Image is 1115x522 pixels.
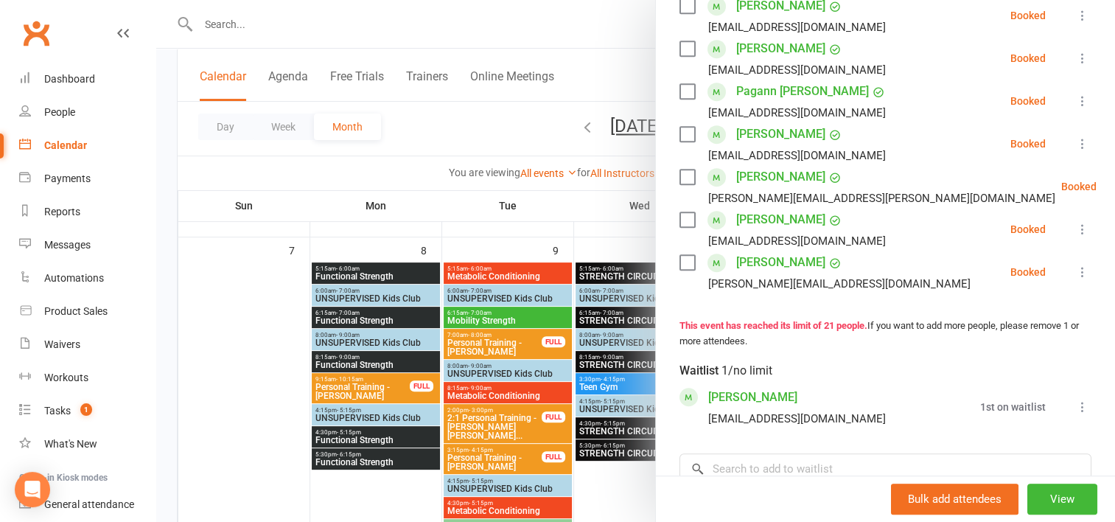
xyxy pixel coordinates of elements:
div: 1st on waitlist [980,402,1046,412]
div: Tasks [44,405,71,417]
a: Calendar [19,129,155,162]
div: Automations [44,272,104,284]
div: 1/no limit [721,361,772,381]
div: [EMAIL_ADDRESS][DOMAIN_NAME] [708,146,886,165]
div: [EMAIL_ADDRESS][DOMAIN_NAME] [708,103,886,122]
div: What's New [44,438,97,450]
div: Workouts [44,372,88,383]
a: General attendance kiosk mode [19,488,155,521]
a: Product Sales [19,295,155,328]
div: [EMAIL_ADDRESS][DOMAIN_NAME] [708,409,886,428]
div: Waitlist [679,361,772,381]
a: [PERSON_NAME] [736,165,825,189]
span: 1 [80,403,92,416]
a: Pagann [PERSON_NAME] [736,80,869,103]
a: [PERSON_NAME] [736,37,825,60]
button: View [1027,484,1097,515]
a: Automations [19,262,155,295]
a: Workouts [19,361,155,394]
a: People [19,96,155,129]
div: [PERSON_NAME][EMAIL_ADDRESS][DOMAIN_NAME] [708,274,971,293]
div: Dashboard [44,73,95,85]
div: [EMAIL_ADDRESS][DOMAIN_NAME] [708,60,886,80]
div: If you want to add more people, please remove 1 or more attendees. [679,319,1091,349]
div: [PERSON_NAME][EMAIL_ADDRESS][PERSON_NAME][DOMAIN_NAME] [708,189,1055,208]
input: Search to add to waitlist [679,453,1091,484]
div: Waivers [44,338,80,350]
a: [PERSON_NAME] [736,251,825,274]
div: General attendance [44,498,134,510]
div: [EMAIL_ADDRESS][DOMAIN_NAME] [708,18,886,37]
div: Booked [1010,139,1046,149]
a: Clubworx [18,15,55,52]
a: [PERSON_NAME] [708,386,797,409]
a: [PERSON_NAME] [736,122,825,146]
a: Reports [19,195,155,229]
div: Booked [1010,53,1046,63]
div: Booked [1010,267,1046,277]
div: People [44,106,75,118]
a: Tasks 1 [19,394,155,428]
a: Waivers [19,328,155,361]
button: Bulk add attendees [891,484,1018,515]
a: Dashboard [19,63,155,96]
div: Payments [44,173,91,184]
div: Booked [1010,96,1046,106]
strong: This event has reached its limit of 21 people. [679,320,867,331]
div: Calendar [44,139,87,151]
div: Booked [1010,224,1046,234]
div: Product Sales [44,305,108,317]
a: [PERSON_NAME] [736,208,825,232]
div: Booked [1061,181,1097,192]
div: Messages [44,239,91,251]
a: What's New [19,428,155,461]
div: [EMAIL_ADDRESS][DOMAIN_NAME] [708,232,886,251]
a: Messages [19,229,155,262]
div: Booked [1010,10,1046,21]
div: Reports [44,206,80,217]
a: Payments [19,162,155,195]
div: Open Intercom Messenger [15,472,50,507]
